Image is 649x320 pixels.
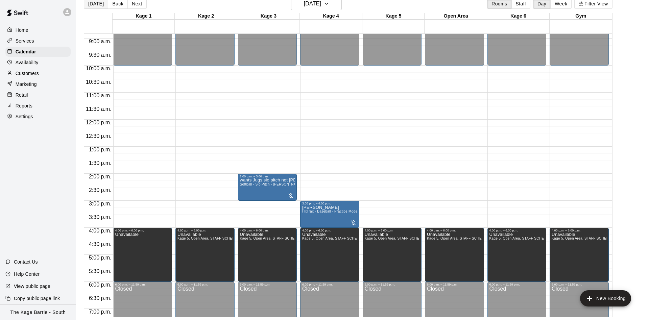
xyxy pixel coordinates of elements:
[489,283,545,286] div: 6:00 p.m. – 11:59 p.m.
[302,237,457,240] span: Kage 5, Open Area, STAFF SCHEDULE, Kage 6, Gym, Gym 2, Kage 1 , Kage 2, Kage 3, Kage 4
[14,283,50,290] p: View public page
[84,79,113,85] span: 10:30 a.m.
[177,237,332,240] span: Kage 5, Open Area, STAFF SCHEDULE, Kage 6, Gym, Gym 2, Kage 1 , Kage 2, Kage 3, Kage 4
[16,59,39,66] p: Availability
[84,133,113,139] span: 12:30 p.m.
[300,228,359,282] div: 4:00 p.m. – 6:00 p.m.: Unavailable
[302,229,357,232] div: 4:00 p.m. – 6:00 p.m.
[550,228,609,282] div: 4:00 p.m. – 6:00 p.m.: Unavailable
[365,283,420,286] div: 6:00 p.m. – 11:59 p.m.
[87,241,113,247] span: 4:30 p.m.
[550,13,612,20] div: Gym
[240,175,295,178] div: 2:00 p.m. – 3:00 p.m.
[365,237,520,240] span: Kage 5, Open Area, STAFF SCHEDULE, Kage 6, Gym, Gym 2, Kage 1 , Kage 2, Kage 3, Kage 4
[489,237,644,240] span: Kage 5, Open Area, STAFF SCHEDULE, Kage 6, Gym, Gym 2, Kage 1 , Kage 2, Kage 3, Kage 4
[177,283,233,286] div: 6:00 p.m. – 11:59 p.m.
[238,174,297,201] div: 2:00 p.m. – 3:00 p.m.: wants Jugs slo pitch not hopper
[16,113,33,120] p: Settings
[87,160,113,166] span: 1:30 p.m.
[5,101,71,111] a: Reports
[16,27,28,33] p: Home
[363,228,422,282] div: 4:00 p.m. – 6:00 p.m.: Unavailable
[5,36,71,46] a: Services
[240,229,295,232] div: 4:00 p.m. – 6:00 p.m.
[5,112,71,122] a: Settings
[87,174,113,179] span: 2:00 p.m.
[113,228,172,282] div: 4:00 p.m. – 6:00 p.m.: Unavailable
[87,228,113,233] span: 4:00 p.m.
[365,229,420,232] div: 4:00 p.m. – 6:00 p.m.
[87,147,113,152] span: 1:00 p.m.
[14,295,60,302] p: Copy public page link
[87,295,113,301] span: 6:30 p.m.
[487,13,550,20] div: Kage 6
[14,259,38,265] p: Contact Us
[5,90,71,100] a: Retail
[425,228,484,282] div: 4:00 p.m. – 6:00 p.m.: Unavailable
[487,228,547,282] div: 4:00 p.m. – 6:00 p.m.: Unavailable
[16,70,39,77] p: Customers
[580,290,631,306] button: add
[5,47,71,57] a: Calendar
[302,210,357,213] span: HitTrax - Baseball - Practice Mode
[302,283,357,286] div: 6:00 p.m. – 11:59 p.m.
[238,228,297,282] div: 4:00 p.m. – 6:00 p.m.: Unavailable
[552,283,607,286] div: 6:00 p.m. – 11:59 p.m.
[5,68,71,78] a: Customers
[489,229,545,232] div: 4:00 p.m. – 6:00 p.m.
[5,25,71,35] a: Home
[16,92,28,98] p: Retail
[84,93,113,98] span: 11:00 a.m.
[115,283,170,286] div: 6:00 p.m. – 11:59 p.m.
[300,13,362,20] div: Kage 4
[240,283,295,286] div: 6:00 p.m. – 11:59 p.m.
[177,229,233,232] div: 4:00 p.m. – 6:00 p.m.
[552,229,607,232] div: 4:00 p.m. – 6:00 p.m.
[87,255,113,261] span: 5:00 p.m.
[87,282,113,288] span: 6:00 p.m.
[16,102,32,109] p: Reports
[87,52,113,58] span: 9:30 a.m.
[5,79,71,89] a: Marketing
[16,38,34,44] p: Services
[237,13,300,20] div: Kage 3
[5,57,71,68] a: Availability
[14,271,40,277] p: Help Center
[87,214,113,220] span: 3:30 p.m.
[115,229,170,232] div: 4:00 p.m. – 6:00 p.m.
[425,13,487,20] div: Open Area
[16,81,37,88] p: Marketing
[300,201,359,228] div: 3:00 p.m. – 4:00 p.m.: Elliot Granados
[10,309,66,316] p: The Kage Barrie - South
[16,48,36,55] p: Calendar
[240,237,395,240] span: Kage 5, Open Area, STAFF SCHEDULE, Kage 6, Gym, Gym 2, Kage 1 , Kage 2, Kage 3, Kage 4
[427,237,582,240] span: Kage 5, Open Area, STAFF SCHEDULE, Kage 6, Gym, Gym 2, Kage 1 , Kage 2, Kage 3, Kage 4
[84,120,113,125] span: 12:00 p.m.
[427,283,482,286] div: 6:00 p.m. – 11:59 p.m.
[240,182,338,186] span: Softball - Slo Pitch - [PERSON_NAME] Fed Pitching Machine
[87,201,113,206] span: 3:00 p.m.
[87,268,113,274] span: 5:30 p.m.
[427,229,482,232] div: 4:00 p.m. – 6:00 p.m.
[302,202,357,205] div: 3:00 p.m. – 4:00 p.m.
[87,39,113,44] span: 9:00 a.m.
[87,187,113,193] span: 2:30 p.m.
[84,106,113,112] span: 11:30 a.m.
[175,228,235,282] div: 4:00 p.m. – 6:00 p.m.: Unavailable
[84,66,113,71] span: 10:00 a.m.
[87,309,113,315] span: 7:00 p.m.
[362,13,425,20] div: Kage 5
[113,13,175,20] div: Kage 1
[175,13,237,20] div: Kage 2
